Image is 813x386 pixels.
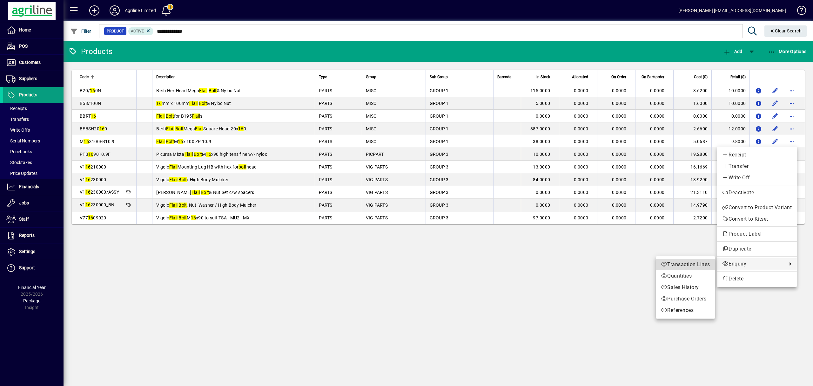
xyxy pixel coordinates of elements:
[722,275,792,283] span: Delete
[722,189,792,196] span: Deactivate
[661,284,710,291] span: Sales History
[722,245,792,253] span: Duplicate
[722,162,792,170] span: Transfer
[717,187,797,198] button: Deactivate product
[661,307,710,314] span: References
[661,261,710,268] span: Transaction Lines
[661,272,710,280] span: Quantities
[722,215,792,223] span: Convert to Kitset
[722,231,765,237] span: Product Label
[722,260,784,268] span: Enquiry
[722,204,792,211] span: Convert to Product Variant
[722,151,792,159] span: Receipt
[722,174,792,182] span: Write Off
[661,295,710,303] span: Purchase Orders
